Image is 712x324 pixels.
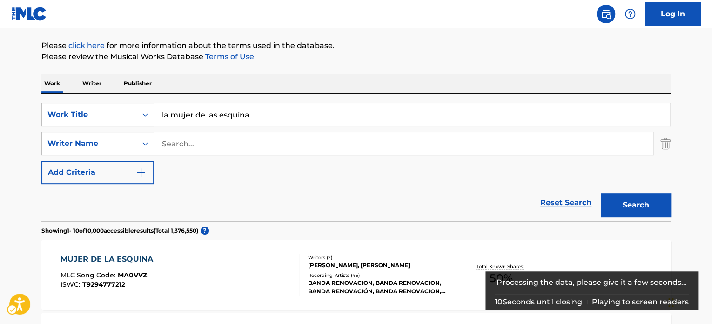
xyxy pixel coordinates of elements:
img: Delete Criterion [660,132,671,155]
p: Please for more information about the terms used in the database. [41,40,671,51]
div: Writer Name [47,138,131,149]
img: MLC Logo [11,7,47,21]
span: MLC Song Code : [60,271,118,279]
a: Reset Search [536,193,596,213]
div: [PERSON_NAME], [PERSON_NAME] [308,261,449,269]
span: MA0VVZ [118,271,147,279]
span: 50 % [490,270,513,287]
div: Processing the data, please give it a few seconds... [495,271,689,294]
p: Showing 1 - 10 of 10,000 accessible results (Total 1,376,550 ) [41,227,198,235]
img: 9d2ae6d4665cec9f34b9.svg [135,167,147,178]
a: Terms of Use [203,52,254,61]
p: Total Known Shares: [476,263,526,270]
img: help [625,8,636,20]
span: ? [201,227,209,235]
div: Writers ( 2 ) [308,254,449,261]
button: Add Criteria [41,161,154,184]
span: T9294777212 [82,280,125,289]
p: Please review the Musical Works Database [41,51,671,62]
p: Publisher [121,74,154,93]
input: Search... [154,103,670,126]
a: MUJER DE LA ESQUINAMLC Song Code:MA0VVZISWC:T9294777212Writers (2)[PERSON_NAME], [PERSON_NAME]Rec... [41,240,671,310]
div: MUJER DE LA ESQUINA [60,254,158,265]
span: 10 [495,297,503,306]
div: BANDA RENOVACION, BANDA RENOVACION, BANDA RENOVACIÓN, BANDA RENOVACION, BANDA RENOVACION [308,279,449,296]
div: Work Title [47,109,131,120]
a: Log In [645,2,701,26]
div: Recording Artists ( 45 ) [308,272,449,279]
a: click here [68,41,105,50]
p: Work [41,74,63,93]
p: Writer [80,74,104,93]
input: Search... [154,132,653,155]
span: ISWC : [60,280,82,289]
button: Search [601,193,671,217]
form: Search Form [41,103,671,221]
img: search [600,8,611,20]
